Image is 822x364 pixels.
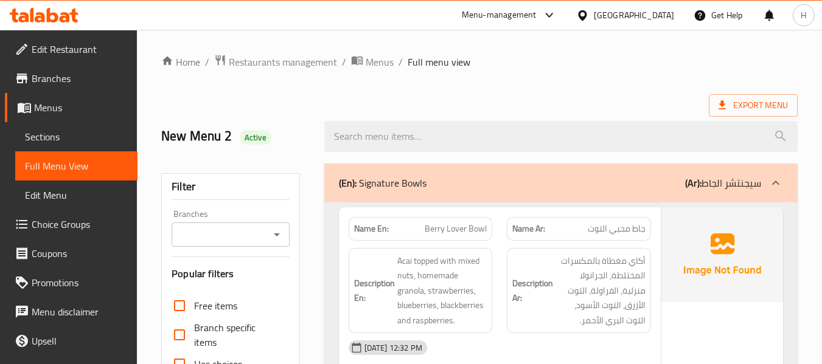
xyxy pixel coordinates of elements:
[194,298,237,313] span: Free items
[25,159,128,173] span: Full Menu View
[801,9,806,22] span: H
[399,55,403,69] li: /
[512,222,545,235] strong: Name Ar:
[594,9,674,22] div: [GEOGRAPHIC_DATA]
[425,222,487,235] span: Berry Lover Bowl
[32,304,128,319] span: Menu disclaimer
[556,253,646,328] span: أكاي مغطاة بالمكسرات المختلطة، الجرانولا منزلية، الفراولة، التوت الأزرق، التوت الأسود، التوت البر...
[194,320,279,349] span: Branch specific items
[15,151,138,180] a: Full Menu View
[354,222,389,235] strong: Name En:
[685,176,761,190] p: سيجنتشر الجاط
[462,8,537,22] div: Menu-management
[15,180,138,210] a: Edit Menu
[5,93,138,122] a: Menus
[205,55,209,69] li: /
[324,163,798,202] div: (En): Signature Bowls(Ar):سيجنتشر الجاط
[32,42,128,57] span: Edit Restaurant
[5,297,138,326] a: Menu disclaimer
[161,54,798,70] nav: breadcrumb
[324,121,798,152] input: search
[32,275,128,290] span: Promotions
[240,130,271,145] div: Active
[5,268,138,297] a: Promotions
[588,222,646,235] span: جاط محبي التوت
[32,334,128,348] span: Upsell
[32,246,128,261] span: Coupons
[161,55,200,69] a: Home
[512,276,553,306] strong: Description Ar:
[5,239,138,268] a: Coupons
[339,174,357,192] b: (En):
[15,122,138,151] a: Sections
[408,55,470,69] span: Full menu view
[161,127,309,145] h2: New Menu 2
[5,326,138,355] a: Upsell
[25,129,128,144] span: Sections
[685,174,702,192] b: (Ar):
[351,54,394,70] a: Menus
[214,54,337,70] a: Restaurants management
[360,342,427,354] span: [DATE] 12:32 PM
[339,176,427,190] p: Signature Bowls
[172,174,289,200] div: Filter
[354,276,395,306] strong: Description En:
[172,267,289,281] h3: Popular filters
[397,253,487,328] span: Acai topped with mixed nuts, homemade granola, strawberries, blueberries, blackberries and raspbe...
[229,55,337,69] span: Restaurants management
[719,98,788,113] span: Export Menu
[5,64,138,93] a: Branches
[240,132,271,143] span: Active
[366,55,394,69] span: Menus
[32,71,128,86] span: Branches
[32,217,128,232] span: Choice Groups
[5,210,138,239] a: Choice Groups
[709,94,798,117] span: Export Menu
[342,55,346,69] li: /
[5,35,138,64] a: Edit Restaurant
[268,226,285,243] button: Open
[34,100,128,115] span: Menus
[661,207,783,302] img: Ae5nvW7+0k+MAAAAAElFTkSuQmCC
[25,188,128,202] span: Edit Menu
